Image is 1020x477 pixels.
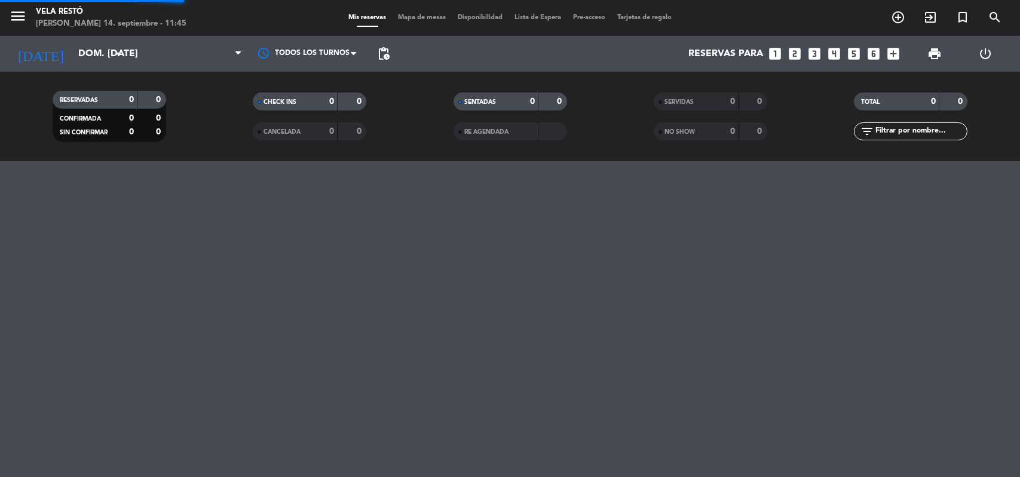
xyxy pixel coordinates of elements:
[866,46,881,61] i: looks_6
[611,14,678,21] span: Tarjetas de regalo
[730,127,735,136] strong: 0
[264,129,301,135] span: CANCELADA
[874,125,967,138] input: Filtrar por nombre...
[60,97,98,103] span: RESERVADAS
[357,97,364,106] strong: 0
[264,99,296,105] span: CHECK INS
[688,48,763,60] span: Reservas para
[787,46,802,61] i: looks_two
[36,6,186,18] div: Vela Restó
[757,127,764,136] strong: 0
[156,114,163,122] strong: 0
[129,128,134,136] strong: 0
[9,41,72,67] i: [DATE]
[9,7,27,25] i: menu
[826,46,842,61] i: looks_4
[156,96,163,104] strong: 0
[988,10,1002,24] i: search
[329,97,334,106] strong: 0
[846,46,862,61] i: looks_5
[664,129,695,135] span: NO SHOW
[129,114,134,122] strong: 0
[730,97,735,106] strong: 0
[557,97,564,106] strong: 0
[530,97,535,106] strong: 0
[9,7,27,29] button: menu
[664,99,694,105] span: SERVIDAS
[509,14,567,21] span: Lista de Espera
[60,130,108,136] span: SIN CONFIRMAR
[861,99,880,105] span: TOTAL
[807,46,822,61] i: looks_3
[923,10,938,24] i: exit_to_app
[960,36,1011,72] div: LOG OUT
[392,14,452,21] span: Mapa de mesas
[978,47,993,61] i: power_settings_new
[891,10,905,24] i: add_circle_outline
[376,47,391,61] span: pending_actions
[860,124,874,139] i: filter_list
[955,10,970,24] i: turned_in_not
[357,127,364,136] strong: 0
[927,47,942,61] span: print
[129,96,134,104] strong: 0
[958,97,965,106] strong: 0
[767,46,783,61] i: looks_one
[931,97,936,106] strong: 0
[36,18,186,30] div: [PERSON_NAME] 14. septiembre - 11:45
[886,46,901,61] i: add_box
[757,97,764,106] strong: 0
[464,99,496,105] span: SENTADAS
[329,127,334,136] strong: 0
[567,14,611,21] span: Pre-acceso
[60,116,101,122] span: CONFIRMADA
[111,47,125,61] i: arrow_drop_down
[342,14,392,21] span: Mis reservas
[464,129,509,135] span: RE AGENDADA
[452,14,509,21] span: Disponibilidad
[156,128,163,136] strong: 0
